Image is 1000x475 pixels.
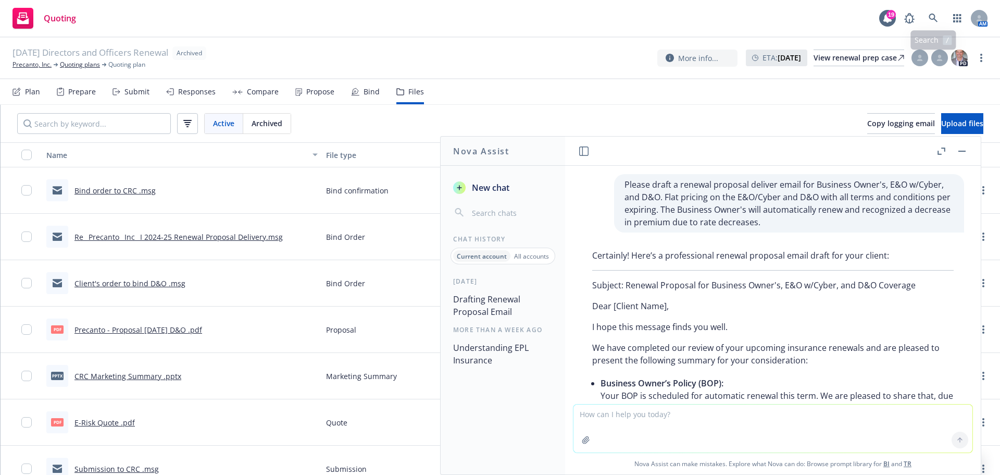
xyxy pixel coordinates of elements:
button: Name [42,142,322,167]
input: Search chats [470,205,553,220]
div: [DATE] [441,277,565,286]
a: more [977,230,990,243]
button: More info... [657,50,737,67]
button: New chat [449,178,557,197]
button: Copy logging email [867,113,935,134]
span: Quote [326,417,347,428]
div: View renewal prep case [814,50,904,66]
p: Dear [Client Name], [592,300,954,312]
a: View renewal prep case [814,50,904,66]
a: more [977,462,990,475]
p: Please draft a renewal proposal deliver email for Business Owner's, E&O w/Cyber, and D&O. Flat pr... [624,178,954,228]
div: Bind [364,88,380,96]
p: All accounts [514,252,549,261]
a: TR [904,459,911,468]
span: Upload files [941,118,983,128]
span: Bind Order [326,232,365,242]
span: Business Owner’s Policy (BOP): [601,377,723,389]
span: Proposal [326,324,356,335]
a: E-Risk Quote .pdf [74,418,135,428]
span: pptx [51,372,64,380]
a: Bind order to CRC .msg [74,186,156,196]
span: Quoting [44,14,76,22]
a: more [977,184,990,197]
button: Understanding EPL Insurance [449,338,557,370]
span: Archived [252,118,282,129]
a: CRC Marketing Summary .pptx [74,371,181,381]
div: Name [46,150,306,161]
input: Toggle Row Selected [21,371,32,381]
img: photo [951,50,968,66]
button: File type [322,142,479,167]
div: Submit [124,88,149,96]
a: Precanto, Inc. [12,60,52,69]
div: More than a week ago [441,325,565,334]
div: File type [326,150,463,161]
a: Client's order to bind D&O .msg [74,278,185,288]
div: Prepare [68,88,96,96]
input: Toggle Row Selected [21,464,32,474]
span: Archived [177,48,202,58]
span: pdf [51,418,64,426]
a: more [977,277,990,289]
a: more [977,416,990,429]
span: Bind confirmation [326,185,389,196]
span: Copy logging email [867,118,935,128]
p: Certainly! Here’s a professional renewal proposal email draft for your client: [592,249,954,262]
input: Toggle Row Selected [21,232,32,242]
input: Toggle Row Selected [21,324,32,335]
div: Plan [25,88,40,96]
button: Drafting Renewal Proposal Email [449,290,557,321]
button: Upload files [941,113,983,134]
span: ETA : [762,52,801,63]
a: more [977,370,990,382]
span: Bind Order [326,278,365,289]
div: Files [408,88,424,96]
div: Propose [306,88,334,96]
a: Re_ Precanto_ Inc_ I 2024-25 Renewal Proposal Delivery.msg [74,232,283,242]
a: Report a Bug [899,8,920,29]
p: Subject: Renewal Proposal for Business Owner's, E&O w/Cyber, and D&O Coverage [592,279,954,291]
span: Marketing Summary [326,371,397,382]
a: Quoting [8,4,80,33]
span: New chat [470,181,509,194]
div: Compare [247,88,279,96]
span: Quoting plan [108,60,145,69]
a: Submission to CRC .msg [74,464,159,474]
div: Responses [178,88,216,96]
h1: Nova Assist [453,145,509,157]
input: Search by keyword... [17,113,171,134]
span: More info... [678,53,718,64]
a: Search [923,8,944,29]
a: Switch app [947,8,968,29]
p: Current account [457,252,507,261]
input: Toggle Row Selected [21,278,32,288]
input: Toggle Row Selected [21,417,32,428]
p: Your BOP is scheduled for automatic renewal this term. We are pleased to share that, due to favor... [601,377,954,440]
a: more [977,323,990,336]
strong: [DATE] [778,53,801,63]
span: pdf [51,325,64,333]
span: Submission [326,464,367,474]
div: Chat History [441,235,565,243]
a: BI [883,459,890,468]
input: Toggle Row Selected [21,185,32,196]
a: Quoting plans [60,60,100,69]
span: [DATE] Directors and Officers Renewal [12,46,168,60]
span: Nova Assist can make mistakes. Explore what Nova can do: Browse prompt library for and [569,453,977,474]
p: We have completed our review of your upcoming insurance renewals and are pleased to present the f... [592,342,954,367]
p: I hope this message finds you well. [592,321,954,333]
a: Precanto - Proposal [DATE] D&O .pdf [74,325,202,335]
input: Select all [21,150,32,160]
a: more [975,52,988,64]
span: Active [213,118,234,129]
div: 19 [886,9,896,19]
